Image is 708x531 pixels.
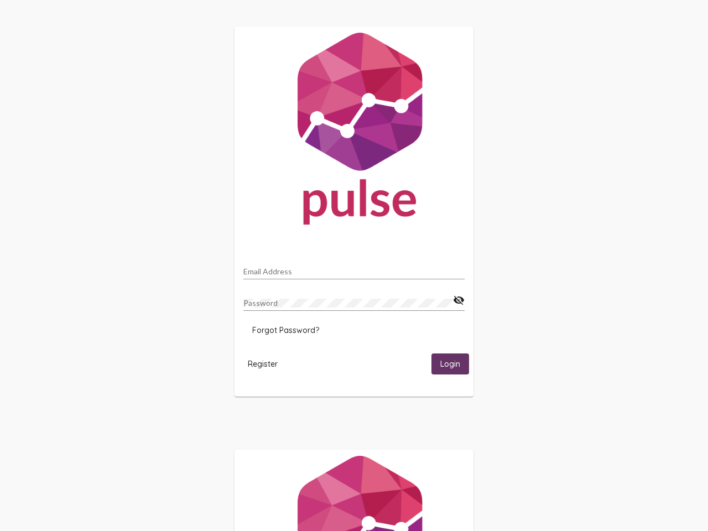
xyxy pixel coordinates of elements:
button: Login [431,353,469,374]
img: Pulse For Good Logo [235,27,473,236]
span: Forgot Password? [252,325,319,335]
mat-icon: visibility_off [453,294,465,307]
button: Forgot Password? [243,320,328,340]
button: Register [239,353,287,374]
span: Login [440,360,460,369]
span: Register [248,359,278,369]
